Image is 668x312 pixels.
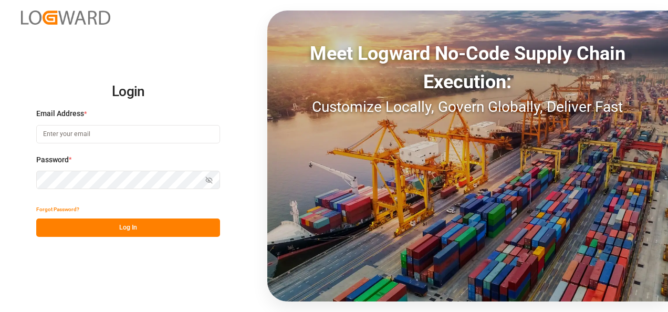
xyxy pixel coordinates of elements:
button: Log In [36,219,220,237]
img: Logward_new_orange.png [21,11,110,25]
span: Email Address [36,108,84,119]
div: Customize Locally, Govern Globally, Deliver Fast [267,96,668,118]
button: Forgot Password? [36,200,79,219]
span: Password [36,154,69,165]
h2: Login [36,75,220,109]
div: Meet Logward No-Code Supply Chain Execution: [267,39,668,96]
input: Enter your email [36,125,220,143]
